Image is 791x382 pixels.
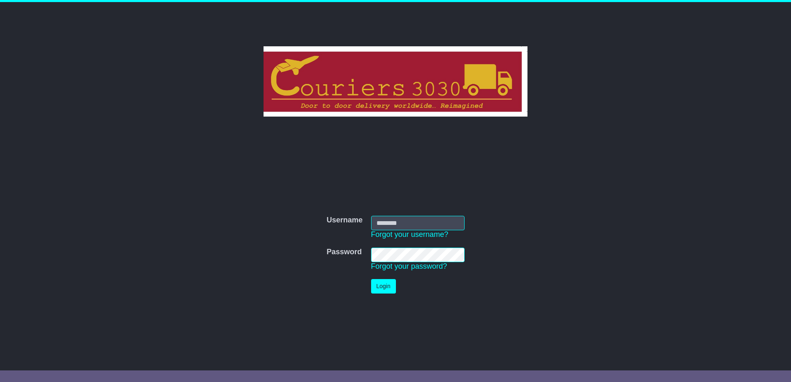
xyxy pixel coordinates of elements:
label: Username [326,216,362,225]
button: Login [371,279,396,294]
img: Couriers 3030 [264,46,528,117]
label: Password [326,248,362,257]
a: Forgot your username? [371,230,448,239]
a: Forgot your password? [371,262,447,270]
